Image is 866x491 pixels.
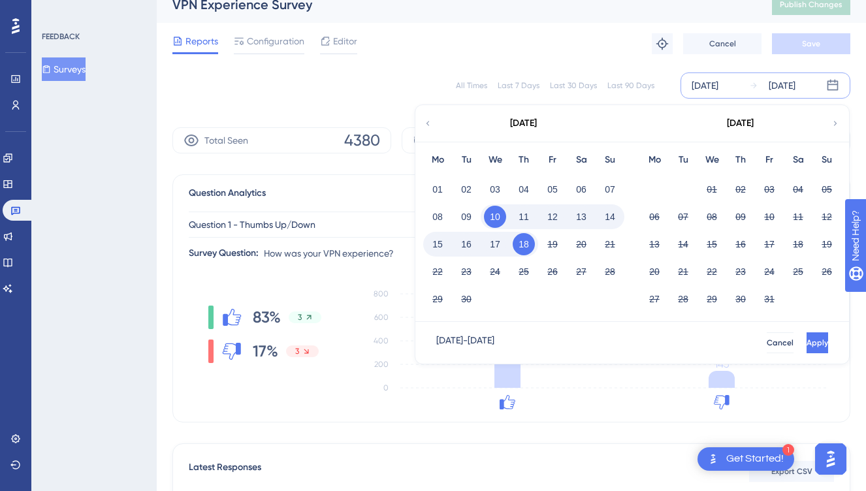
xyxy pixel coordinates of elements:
[709,39,736,49] span: Cancel
[484,233,506,255] button: 17
[730,206,752,228] button: 09
[541,206,564,228] button: 12
[426,288,449,310] button: 29
[189,217,315,232] span: Question 1 - Thumbs Up/Down
[683,33,762,54] button: Cancel
[550,80,597,91] div: Last 30 Days
[374,336,389,345] tspan: 400
[784,152,812,168] div: Sa
[189,212,450,238] button: Question 1 - Thumbs Up/Down
[787,261,809,283] button: 25
[264,246,394,261] span: How was your VPN experience?
[204,133,248,148] span: Total Seen
[782,444,794,456] div: 1
[758,261,780,283] button: 24
[452,152,481,168] div: Tu
[570,233,592,255] button: 20
[509,152,538,168] div: Th
[758,178,780,200] button: 03
[749,461,834,482] button: Export CSV
[567,152,596,168] div: Sa
[787,206,809,228] button: 11
[513,178,535,200] button: 04
[755,152,784,168] div: Fr
[643,233,666,255] button: 13
[643,288,666,310] button: 27
[758,206,780,228] button: 10
[816,206,838,228] button: 12
[726,152,755,168] div: Th
[758,233,780,255] button: 17
[698,447,794,471] div: Open Get Started! checklist, remaining modules: 1
[333,33,357,49] span: Editor
[643,261,666,283] button: 20
[599,233,621,255] button: 21
[484,261,506,283] button: 24
[599,178,621,200] button: 07
[510,116,537,131] div: [DATE]
[787,178,809,200] button: 04
[669,152,698,168] div: Tu
[42,31,80,42] div: FEEDBACK
[672,261,694,283] button: 21
[816,233,838,255] button: 19
[771,466,812,477] span: Export CSV
[295,346,299,356] span: 3
[484,178,506,200] button: 03
[426,233,449,255] button: 15
[247,33,304,49] span: Configuration
[374,360,389,369] tspan: 200
[767,332,794,353] button: Cancel
[701,206,723,228] button: 08
[426,206,449,228] button: 08
[436,332,494,353] div: [DATE] - [DATE]
[596,152,624,168] div: Su
[189,460,261,483] span: Latest Responses
[758,288,780,310] button: 31
[812,152,841,168] div: Su
[672,288,694,310] button: 28
[672,233,694,255] button: 14
[701,261,723,283] button: 22
[807,338,828,348] span: Apply
[298,312,302,323] span: 3
[570,206,592,228] button: 13
[426,178,449,200] button: 01
[498,80,539,91] div: Last 7 Days
[455,261,477,283] button: 23
[541,178,564,200] button: 05
[643,206,666,228] button: 06
[640,152,669,168] div: Mo
[455,288,477,310] button: 30
[455,206,477,228] button: 09
[599,206,621,228] button: 14
[701,288,723,310] button: 29
[802,39,820,49] span: Save
[374,313,389,322] tspan: 600
[344,130,380,151] span: 4380
[541,233,564,255] button: 19
[692,78,718,93] div: [DATE]
[189,246,259,261] div: Survey Question:
[726,452,784,466] div: Get Started!
[730,233,752,255] button: 16
[570,178,592,200] button: 06
[714,358,730,370] tspan: 145
[541,261,564,283] button: 26
[513,233,535,255] button: 18
[816,261,838,283] button: 26
[189,185,266,201] span: Question Analytics
[423,152,452,168] div: Mo
[253,341,278,362] span: 17%
[730,178,752,200] button: 02
[513,206,535,228] button: 11
[426,261,449,283] button: 22
[484,206,506,228] button: 10
[772,33,850,54] button: Save
[701,233,723,255] button: 15
[807,332,828,353] button: Apply
[599,261,621,283] button: 28
[455,178,477,200] button: 02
